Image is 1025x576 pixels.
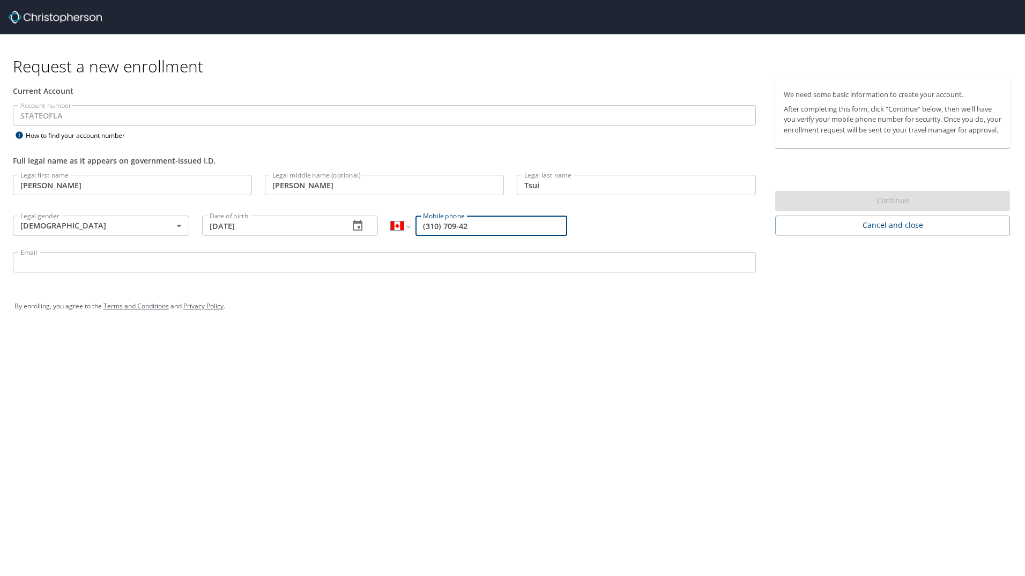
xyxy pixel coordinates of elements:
div: How to find your account number [13,129,147,142]
div: Current Account [13,85,756,97]
div: Full legal name as it appears on government-issued I.D. [13,155,756,166]
div: [DEMOGRAPHIC_DATA] [13,216,189,236]
p: We need some basic information to create your account. [784,90,1001,100]
a: Privacy Policy [183,301,224,311]
p: After completing this form, click "Continue" below, then we'll have you verify your mobile phone ... [784,104,1001,135]
h1: Request a new enrollment [13,56,1019,77]
div: By enrolling, you agree to the and . [14,293,1011,320]
button: Cancel and close [775,216,1010,235]
span: Cancel and close [784,219,1001,232]
a: Terms and Conditions [103,301,169,311]
input: Enter phone number [415,216,567,236]
input: MM/DD/YYYY [202,216,341,236]
img: cbt logo [9,11,102,24]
